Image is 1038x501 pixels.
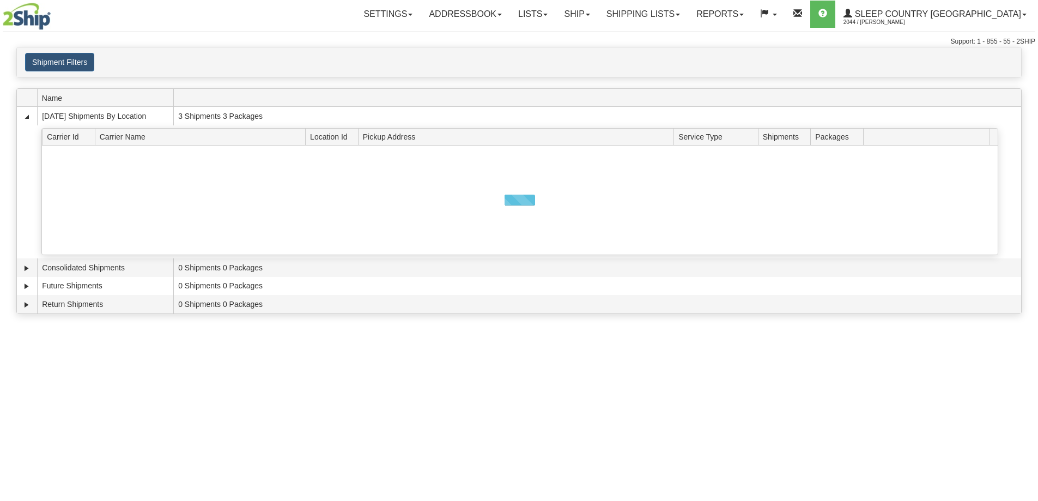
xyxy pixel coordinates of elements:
[363,128,674,145] span: Pickup Address
[42,89,173,106] span: Name
[21,281,32,292] a: Expand
[843,17,925,28] span: 2044 / [PERSON_NAME]
[598,1,688,28] a: Shipping lists
[3,37,1035,46] div: Support: 1 - 855 - 55 - 2SHIP
[510,1,556,28] a: Lists
[173,107,1021,125] td: 3 Shipments 3 Packages
[355,1,421,28] a: Settings
[47,128,95,145] span: Carrier Id
[173,277,1021,295] td: 0 Shipments 0 Packages
[37,107,173,125] td: [DATE] Shipments By Location
[763,128,811,145] span: Shipments
[21,263,32,274] a: Expand
[21,299,32,310] a: Expand
[556,1,598,28] a: Ship
[25,53,94,71] button: Shipment Filters
[3,3,51,30] img: logo2044.jpg
[852,9,1021,19] span: Sleep Country [GEOGRAPHIC_DATA]
[688,1,752,28] a: Reports
[37,295,173,313] td: Return Shipments
[100,128,306,145] span: Carrier Name
[21,111,32,122] a: Collapse
[173,295,1021,313] td: 0 Shipments 0 Packages
[37,258,173,277] td: Consolidated Shipments
[37,277,173,295] td: Future Shipments
[815,128,863,145] span: Packages
[678,128,758,145] span: Service Type
[310,128,358,145] span: Location Id
[835,1,1035,28] a: Sleep Country [GEOGRAPHIC_DATA] 2044 / [PERSON_NAME]
[1013,195,1037,306] iframe: chat widget
[421,1,510,28] a: Addressbook
[173,258,1021,277] td: 0 Shipments 0 Packages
